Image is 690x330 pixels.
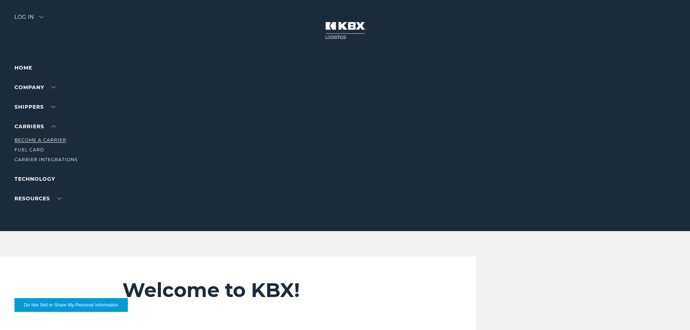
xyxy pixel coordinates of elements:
a: Carriers [14,123,56,130]
a: Technology [14,176,55,182]
a: Fuel Card [14,147,44,153]
a: Become a Carrier [14,137,66,143]
h2: Welcome to KBX! [122,278,433,302]
a: Company [14,84,56,91]
img: arrow [39,16,43,18]
img: kbx logo [318,14,372,46]
a: Carrier Integrations [14,157,78,162]
a: RESOURCES [14,195,62,202]
a: SHIPPERS [14,104,55,110]
button: Do Not Sell or Share My Personal Information [14,298,128,312]
a: Home [14,64,32,71]
div: Log in [14,14,43,25]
